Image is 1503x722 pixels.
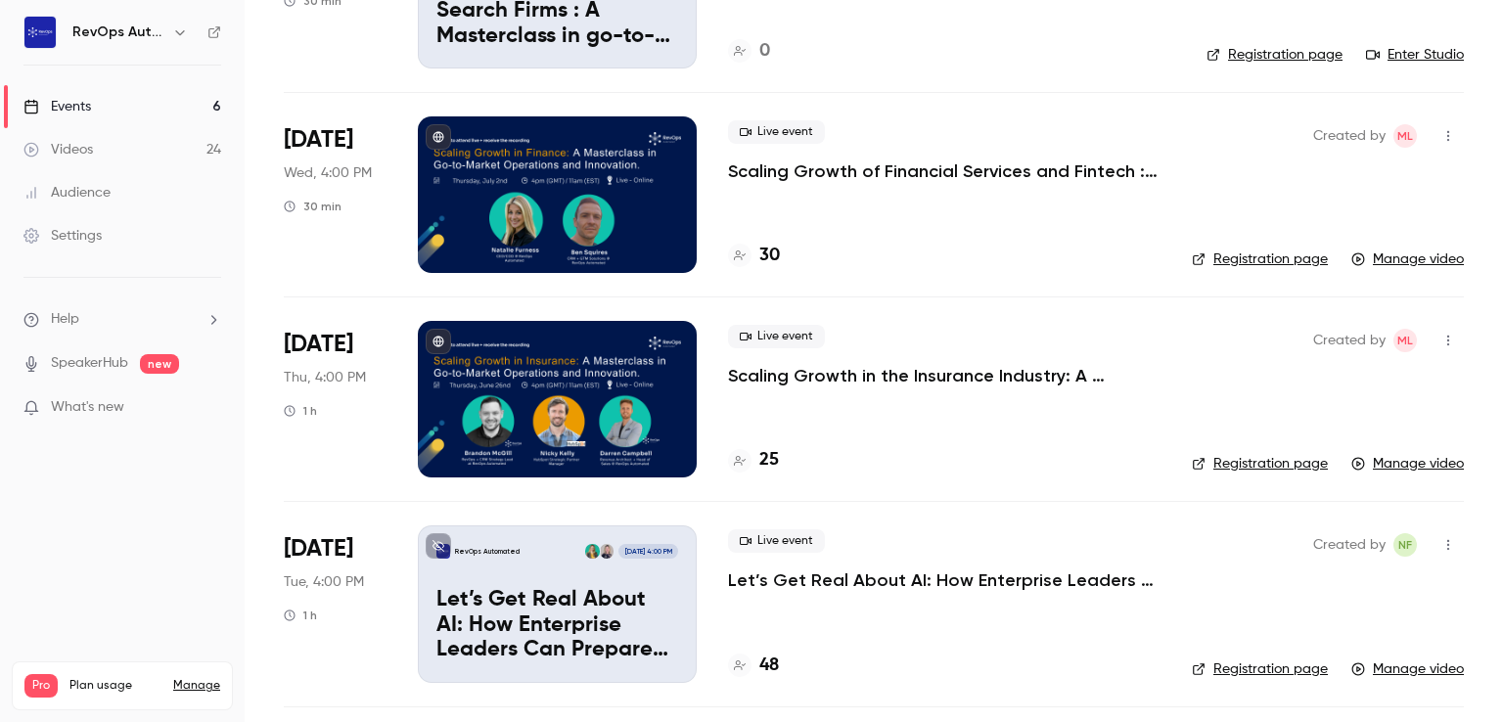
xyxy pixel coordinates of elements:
span: Tue, 4:00 PM [284,572,364,592]
span: Created by [1313,124,1386,148]
span: Thu, 4:00 PM [284,368,366,387]
p: Let’s Get Real About AI: How Enterprise Leaders Can Prepare for the Next Frontier [436,588,678,663]
a: Manage video [1351,249,1464,269]
span: Created by [1313,533,1386,557]
a: 48 [728,653,779,679]
h4: 0 [759,38,770,65]
span: Mia-Jean Lee [1393,124,1417,148]
span: Natalie Furness [1393,533,1417,557]
a: Scaling Growth in the Insurance Industry: A Masterclass in Go-To-Market Operations and Innovation [728,364,1161,387]
iframe: Noticeable Trigger [198,399,221,417]
span: NF [1398,533,1412,557]
span: Pro [24,674,58,698]
div: 1 h [284,403,317,419]
div: Jun 26 Thu, 4:00 PM (Europe/London) [284,321,387,477]
h4: 30 [759,243,780,269]
div: Audience [23,183,111,203]
a: Registration page [1207,45,1343,65]
a: Manage video [1351,659,1464,679]
p: RevOps Automated [455,547,520,557]
a: 25 [728,447,779,474]
span: [DATE] [284,533,353,564]
a: Scaling Growth of Financial Services and Fintech : A Masterclass on Growth [728,159,1161,183]
span: Created by [1313,329,1386,352]
a: Manage video [1351,454,1464,474]
h6: RevOps Automated [72,23,164,42]
div: Events [23,97,91,116]
span: Live event [728,120,825,144]
h4: 48 [759,653,779,679]
div: 30 min [284,199,342,214]
span: What's new [51,397,124,418]
a: 30 [728,243,780,269]
span: [DATE] [284,329,353,360]
a: Registration page [1192,454,1328,474]
span: Help [51,309,79,330]
span: Plan usage [69,678,161,694]
span: Wed, 4:00 PM [284,163,372,183]
div: Apr 29 Tue, 4:00 PM (Europe/London) [284,525,387,682]
span: new [140,354,179,374]
div: 1 h [284,608,317,623]
div: Videos [23,140,93,159]
a: Registration page [1192,249,1328,269]
img: Natalie Furness [585,544,599,558]
span: [DATE] [284,124,353,156]
a: Enter Studio [1366,45,1464,65]
h4: 25 [759,447,779,474]
li: help-dropdown-opener [23,309,221,330]
a: Let’s Get Real About AI: How Enterprise Leaders Can Prepare for the Next FrontierRevOps Automated... [418,525,697,682]
span: ML [1397,329,1413,352]
span: Live event [728,529,825,553]
a: Let’s Get Real About AI: How Enterprise Leaders Can Prepare for the Next Frontier [728,568,1161,592]
div: Jul 2 Wed, 4:00 PM (Europe/London) [284,116,387,273]
span: Live event [728,325,825,348]
div: Settings [23,226,102,246]
span: Mia-Jean Lee [1393,329,1417,352]
img: Dr Shannon J. Gregg [600,544,614,558]
a: Registration page [1192,659,1328,679]
a: 0 [728,38,770,65]
a: Manage [173,678,220,694]
img: RevOps Automated [24,17,56,48]
span: ML [1397,124,1413,148]
a: SpeakerHub [51,353,128,374]
span: [DATE] 4:00 PM [618,544,677,558]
